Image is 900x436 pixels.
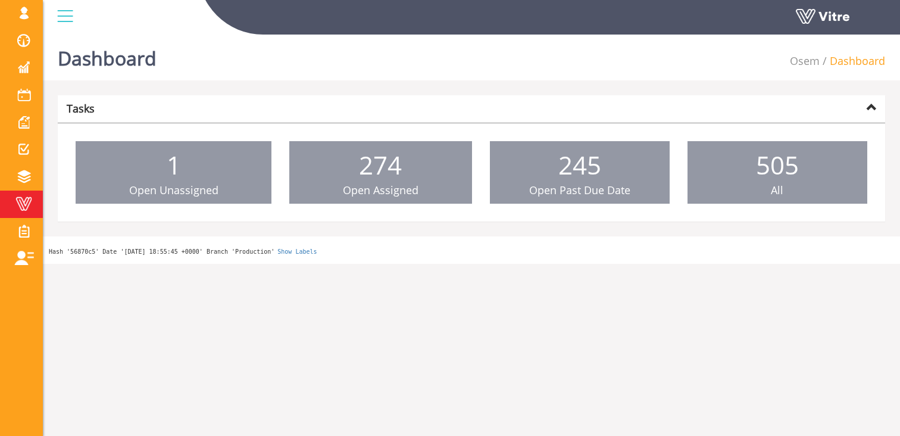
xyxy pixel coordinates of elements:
span: Hash '56870c5' Date '[DATE] 18:55:45 +0000' Branch 'Production' [49,248,274,255]
strong: Tasks [67,101,95,116]
a: Osem [790,54,820,68]
a: 1 Open Unassigned [76,141,271,204]
span: 1 [167,148,181,182]
span: Open Unassigned [129,183,218,197]
a: 505 All [687,141,867,204]
h1: Dashboard [58,30,157,80]
a: 274 Open Assigned [289,141,471,204]
span: 274 [359,148,402,182]
span: Open Past Due Date [529,183,630,197]
li: Dashboard [820,54,885,69]
span: All [771,183,783,197]
a: 245 Open Past Due Date [490,141,670,204]
span: Open Assigned [343,183,418,197]
span: 245 [558,148,601,182]
a: Show Labels [277,248,317,255]
span: 505 [756,148,799,182]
